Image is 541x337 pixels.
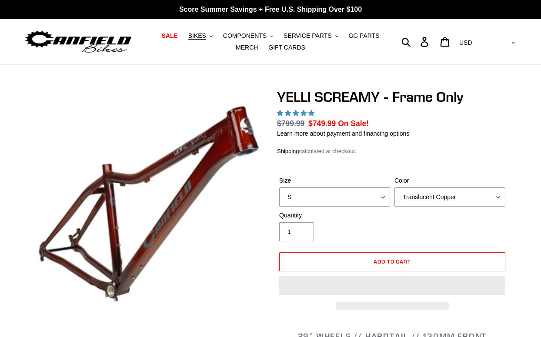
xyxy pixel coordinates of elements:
[35,90,262,317] img: YELLI SCREAMY - Frame Only
[219,30,277,42] button: COMPONENTS
[284,32,331,40] span: SERVICE PARTS
[277,119,304,128] s: $799.99
[24,28,133,56] img: Canfield Bikes
[268,44,305,51] span: GIFT CARDS
[338,118,369,129] span: On Sale!
[264,42,310,53] a: GIFT CARDS
[277,147,508,156] div: calculated at checkout.
[184,30,217,42] button: BIKES
[157,30,182,42] a: SALE
[161,32,177,40] span: SALE
[277,130,409,137] a: Learn more about payment and financing options
[279,211,390,220] label: Quantity
[348,32,379,40] span: GG PARTS
[188,32,206,40] span: BIKES
[374,258,411,265] span: Add to cart
[236,44,258,51] span: MERCH
[394,176,505,185] label: Color
[223,32,267,40] span: COMPONENTS
[279,30,342,42] button: SERVICE PARTS
[308,119,336,128] span: $749.99
[344,30,384,42] a: GG PARTS
[231,42,262,53] a: MERCH
[279,176,390,185] label: Size
[279,252,505,271] button: Add to cart
[277,148,299,155] a: Shipping
[277,110,316,117] span: 5.00 stars
[277,89,508,105] h1: YELLI SCREAMY - Frame Only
